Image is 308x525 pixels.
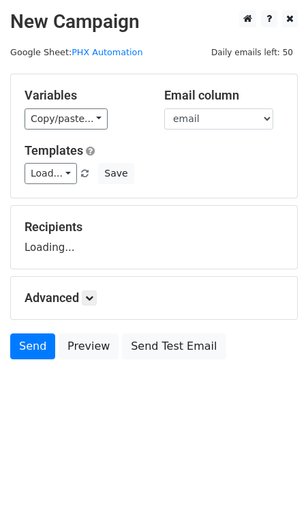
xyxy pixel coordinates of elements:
h5: Advanced [25,290,283,305]
a: Send Test Email [122,333,226,359]
a: Templates [25,143,83,157]
a: Preview [59,333,119,359]
button: Save [98,163,134,184]
h5: Email column [164,88,283,103]
h5: Recipients [25,220,283,235]
h2: New Campaign [10,10,298,33]
a: Send [10,333,55,359]
a: Load... [25,163,77,184]
h5: Variables [25,88,144,103]
a: Daily emails left: 50 [206,47,298,57]
a: PHX Automation [72,47,142,57]
a: Copy/paste... [25,108,108,130]
span: Daily emails left: 50 [206,45,298,60]
small: Google Sheet: [10,47,143,57]
div: Loading... [25,220,283,255]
